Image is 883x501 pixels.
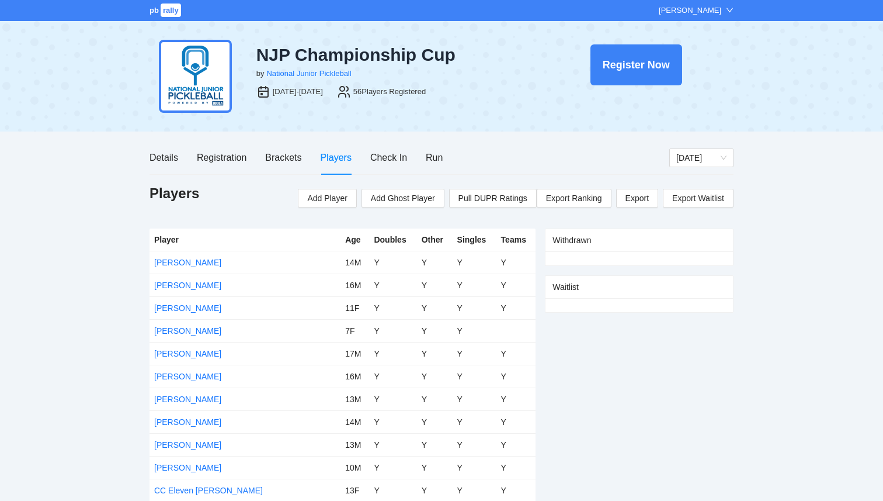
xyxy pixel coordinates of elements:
[496,388,536,410] td: Y
[369,433,416,456] td: Y
[590,44,682,85] button: Register Now
[417,251,453,274] td: Y
[340,342,369,365] td: 17M
[161,4,181,17] span: rally
[369,410,416,433] td: Y
[672,189,724,207] span: Export Waitlist
[369,251,416,274] td: Y
[371,192,435,205] span: Add Ghost Player
[154,417,221,427] a: [PERSON_NAME]
[150,184,199,203] h1: Players
[496,365,536,388] td: Y
[676,149,726,167] span: Thursday
[265,150,301,165] div: Brackets
[340,296,369,319] td: 11F
[369,365,416,388] td: Y
[417,319,453,342] td: Y
[256,68,265,80] div: by
[273,86,323,98] div: [DATE]-[DATE]
[154,372,221,381] a: [PERSON_NAME]
[159,40,232,113] img: njp-logo2.png
[546,189,602,207] span: Export Ranking
[496,433,536,456] td: Y
[453,365,496,388] td: Y
[154,303,221,313] a: [PERSON_NAME]
[417,365,453,388] td: Y
[552,229,726,251] div: Withdrawn
[374,233,412,246] div: Doubles
[426,150,443,165] div: Run
[726,6,733,14] span: down
[370,150,407,165] div: Check In
[340,274,369,296] td: 16M
[256,44,530,65] div: NJP Championship Cup
[150,150,178,165] div: Details
[150,6,159,15] span: pb
[457,233,492,246] div: Singles
[501,233,531,246] div: Teams
[422,233,448,246] div: Other
[154,463,221,472] a: [PERSON_NAME]
[154,440,221,450] a: [PERSON_NAME]
[453,342,496,365] td: Y
[537,189,611,208] a: Export Ranking
[154,281,221,290] a: [PERSON_NAME]
[663,189,733,208] a: Export Waitlist
[154,349,221,358] a: [PERSON_NAME]
[453,456,496,479] td: Y
[417,342,453,365] td: Y
[552,276,726,298] div: Waitlist
[417,274,453,296] td: Y
[353,86,426,98] div: 56 Players Registered
[307,192,347,205] span: Add Player
[369,342,416,365] td: Y
[154,258,221,267] a: [PERSON_NAME]
[453,319,496,342] td: Y
[453,433,496,456] td: Y
[361,189,444,208] button: Add Ghost Player
[266,69,351,78] a: National Junior Pickleball
[154,233,336,246] div: Player
[340,319,369,342] td: 7F
[345,233,364,246] div: Age
[496,251,536,274] td: Y
[340,251,369,274] td: 14M
[154,395,221,404] a: [PERSON_NAME]
[417,410,453,433] td: Y
[449,189,537,208] button: Pull DUPR Ratings
[417,296,453,319] td: Y
[340,365,369,388] td: 16M
[369,388,416,410] td: Y
[154,486,263,495] a: CC Eleven [PERSON_NAME]
[369,274,416,296] td: Y
[453,296,496,319] td: Y
[453,410,496,433] td: Y
[496,274,536,296] td: Y
[369,319,416,342] td: Y
[197,150,246,165] div: Registration
[298,189,356,208] button: Add Player
[625,189,649,207] span: Export
[453,251,496,274] td: Y
[321,150,352,165] div: Players
[496,342,536,365] td: Y
[150,6,183,15] a: pbrally
[417,388,453,410] td: Y
[369,296,416,319] td: Y
[417,433,453,456] td: Y
[659,5,721,16] div: [PERSON_NAME]
[496,456,536,479] td: Y
[496,296,536,319] td: Y
[496,410,536,433] td: Y
[154,326,221,336] a: [PERSON_NAME]
[340,388,369,410] td: 13M
[369,456,416,479] td: Y
[417,456,453,479] td: Y
[458,192,527,205] span: Pull DUPR Ratings
[340,456,369,479] td: 10M
[616,189,658,208] a: Export
[340,433,369,456] td: 13M
[453,388,496,410] td: Y
[453,274,496,296] td: Y
[340,410,369,433] td: 14M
